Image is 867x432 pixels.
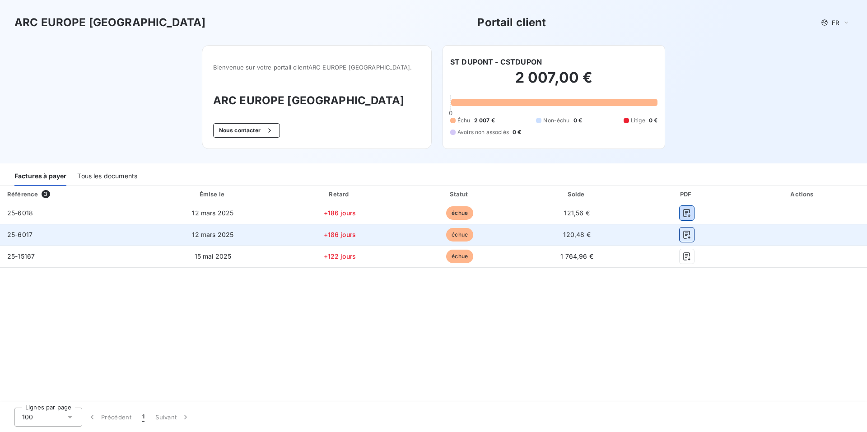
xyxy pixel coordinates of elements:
[513,128,521,136] span: 0 €
[449,109,452,116] span: 0
[14,14,205,31] h3: ARC EUROPE [GEOGRAPHIC_DATA]
[213,93,420,109] h3: ARC EUROPE [GEOGRAPHIC_DATA]
[521,190,633,199] div: Solde
[142,413,144,422] span: 1
[14,167,66,186] div: Factures à payer
[402,190,517,199] div: Statut
[324,209,356,217] span: +186 jours
[573,116,582,125] span: 0 €
[457,116,471,125] span: Échu
[543,116,569,125] span: Non-échu
[42,190,50,198] span: 3
[450,56,542,67] h6: ST DUPONT - CSTDUPON
[560,252,593,260] span: 1 764,96 €
[213,64,420,71] span: Bienvenue sur votre portail client ARC EUROPE [GEOGRAPHIC_DATA] .
[7,190,38,198] div: Référence
[446,228,473,242] span: échue
[474,116,495,125] span: 2 007 €
[446,250,473,263] span: échue
[22,413,33,422] span: 100
[192,231,233,238] span: 12 mars 2025
[446,206,473,220] span: échue
[631,116,645,125] span: Litige
[7,252,35,260] span: 25-15167
[137,408,150,427] button: 1
[324,231,356,238] span: +186 jours
[477,14,546,31] h3: Portail client
[741,190,865,199] div: Actions
[563,231,590,238] span: 120,48 €
[649,116,657,125] span: 0 €
[7,231,33,238] span: 25-6017
[450,69,657,96] h2: 2 007,00 €
[192,209,233,217] span: 12 mars 2025
[324,252,356,260] span: +122 jours
[149,190,277,199] div: Émise le
[457,128,509,136] span: Avoirs non associés
[150,408,196,427] button: Suivant
[832,19,839,26] span: FR
[281,190,399,199] div: Retard
[77,167,137,186] div: Tous les documents
[637,190,737,199] div: PDF
[195,252,232,260] span: 15 mai 2025
[7,209,33,217] span: 25-6018
[82,408,137,427] button: Précédent
[564,209,589,217] span: 121,56 €
[213,123,280,138] button: Nous contacter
